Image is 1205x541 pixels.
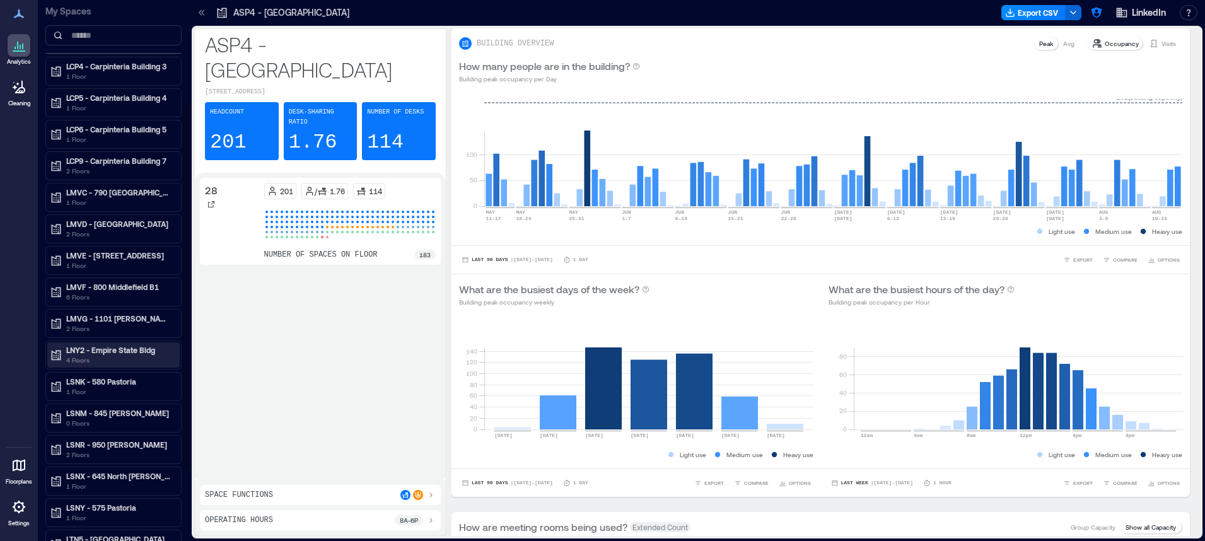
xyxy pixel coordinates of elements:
button: OPTIONS [776,477,813,489]
text: MAY [486,209,495,215]
p: 1.76 [330,186,345,196]
text: [DATE] [940,209,958,215]
p: 2 Floors [66,450,172,460]
p: What are the busiest days of the week? [459,282,639,297]
span: COMPARE [1113,479,1138,487]
p: 201 [280,186,293,196]
p: Heavy use [1152,450,1182,460]
text: 13-19 [940,216,955,221]
tspan: 50 [470,176,477,183]
tspan: 60 [839,371,846,378]
p: LSNY - 575 Pastoria [66,503,172,513]
p: 8a - 6p [400,515,418,525]
p: Group Capacity [1071,522,1115,532]
a: Floorplans [2,450,36,489]
tspan: 0 [842,425,846,433]
text: [DATE] [767,433,785,438]
p: My Spaces [45,5,182,18]
tspan: 60 [470,392,477,399]
p: Space Functions [205,490,273,500]
tspan: 100 [466,369,477,377]
text: 4am [914,433,923,438]
button: Export CSV [1001,5,1066,20]
p: Show all Capacity [1126,522,1176,532]
text: [DATE] [1046,216,1064,221]
p: Headcount [210,107,244,117]
p: LCP5 - Carpinteria Building 4 [66,93,172,103]
p: LSNR - 950 [PERSON_NAME] [66,439,172,450]
p: 1 Floor [66,197,172,207]
tspan: 40 [839,389,846,397]
p: 183 [419,250,431,260]
p: LSNX - 645 North [PERSON_NAME] [66,471,172,481]
p: 1.76 [289,130,337,155]
text: [DATE] [631,433,649,438]
tspan: 20 [839,407,846,414]
text: [DATE] [585,433,603,438]
span: COMPARE [1113,256,1138,264]
text: 18-24 [516,216,531,221]
button: COMPARE [1100,477,1140,489]
text: [DATE] [676,433,694,438]
text: [DATE] [834,209,853,215]
p: LCP4 - Carpinteria Building 3 [66,61,172,71]
button: COMPARE [731,477,771,489]
button: OPTIONS [1145,477,1182,489]
span: OPTIONS [789,479,811,487]
p: Operating Hours [205,515,273,525]
p: 1 Floor [66,387,172,397]
p: 2 Floors [66,229,172,239]
text: MAY [516,209,525,215]
p: 1 Floor [66,513,172,523]
p: LCP9 - Carpinteria Building 7 [66,156,172,166]
text: MAY [569,209,578,215]
tspan: 80 [839,352,846,360]
span: LinkedIn [1132,6,1166,19]
text: [DATE] [887,209,905,215]
tspan: 100 [466,151,477,158]
text: [DATE] [834,216,853,221]
p: What are the busiest hours of the day? [829,282,1004,297]
p: How many people are in the building? [459,59,630,74]
p: Light use [1049,226,1075,236]
text: 8am [967,433,976,438]
p: Heavy use [1152,226,1182,236]
p: Building peak occupancy per Day [459,74,640,84]
p: / [315,186,317,196]
a: Cleaning [3,72,35,111]
p: 1 Day [573,256,588,264]
p: Floorplans [6,478,32,486]
p: LMVG - 1101 [PERSON_NAME] B7 [66,313,172,323]
p: How are meeting rooms being used? [459,520,627,535]
p: LMVD - [GEOGRAPHIC_DATA] [66,219,172,229]
button: Last 90 Days |[DATE]-[DATE] [459,477,556,489]
tspan: 0 [474,425,477,433]
text: 22-28 [781,216,796,221]
text: AUG [1152,209,1161,215]
text: 25-31 [569,216,584,221]
p: number of spaces on floor [264,250,378,260]
tspan: 120 [466,358,477,366]
p: 2 Floors [66,323,172,334]
span: OPTIONS [1158,256,1180,264]
tspan: 0 [474,202,477,209]
button: COMPARE [1100,253,1140,266]
text: [DATE] [494,433,513,438]
p: 4 Floors [66,355,172,365]
span: Extended Count [630,522,690,532]
span: COMPARE [744,479,769,487]
p: 1 Floor [66,134,172,144]
p: Avg [1063,38,1074,49]
button: LinkedIn [1112,3,1170,23]
text: [DATE] [540,433,558,438]
p: Cleaning [8,100,30,107]
text: 12am [861,433,873,438]
p: LNY2 - Empire State Bldg [66,345,172,355]
p: LSNM - 845 [PERSON_NAME] [66,408,172,418]
p: Visits [1161,38,1176,49]
text: 4pm [1073,433,1082,438]
text: 11-17 [486,216,501,221]
button: EXPORT [692,477,726,489]
p: Medium use [726,450,763,460]
p: 1 Floor [66,71,172,81]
